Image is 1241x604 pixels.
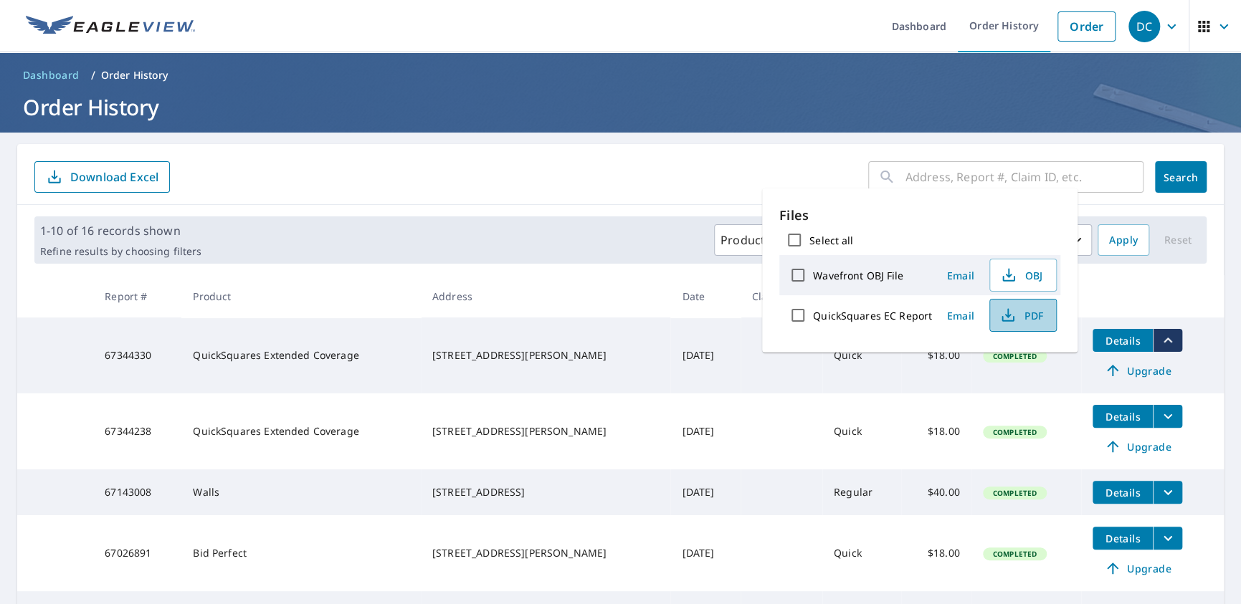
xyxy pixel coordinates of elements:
[901,515,971,591] td: $18.00
[813,309,932,322] label: QuickSquares EC Report
[1101,438,1174,455] span: Upgrade
[101,68,168,82] p: Order History
[943,309,978,322] span: Email
[1101,410,1144,423] span: Details
[1093,359,1182,382] a: Upgrade
[1093,435,1182,458] a: Upgrade
[1153,481,1182,504] button: filesDropdownBtn-67143008
[989,299,1057,332] button: PDF
[999,307,1045,324] span: PDF
[901,317,971,393] td: $18.00
[984,351,1045,361] span: Completed
[17,64,85,87] a: Dashboard
[1101,334,1144,347] span: Details
[1098,224,1149,256] button: Apply
[1057,11,1116,42] a: Order
[670,393,740,469] td: [DATE]
[714,224,797,256] button: Products
[34,161,170,193] button: Download Excel
[813,269,903,282] label: Wavefront OBJ File
[181,275,421,317] th: Product
[822,515,901,591] td: Quick
[938,305,984,327] button: Email
[23,68,80,82] span: Dashboard
[17,92,1224,122] h1: Order History
[1153,405,1182,428] button: filesDropdownBtn-67344238
[1109,231,1138,249] span: Apply
[70,169,158,185] p: Download Excel
[432,485,660,499] div: [STREET_ADDRESS]
[181,317,421,393] td: QuickSquares Extended Coverage
[670,317,740,393] td: [DATE]
[1155,161,1207,193] button: Search
[432,348,660,363] div: [STREET_ADDRESS][PERSON_NAME]
[1093,329,1153,352] button: detailsBtn-67344330
[901,393,971,469] td: $18.00
[1093,481,1153,504] button: detailsBtn-67143008
[1093,405,1153,428] button: detailsBtn-67344238
[1153,527,1182,550] button: filesDropdownBtn-67026891
[670,515,740,591] td: [DATE]
[93,469,181,515] td: 67143008
[93,515,181,591] td: 67026891
[822,469,901,515] td: Regular
[181,515,421,591] td: Bid Perfect
[721,231,771,249] p: Products
[93,393,181,469] td: 67344238
[93,275,181,317] th: Report #
[1101,362,1174,379] span: Upgrade
[181,469,421,515] td: Walls
[91,67,95,84] li: /
[1101,532,1144,545] span: Details
[93,317,181,393] td: 67344330
[1166,171,1195,184] span: Search
[26,16,195,37] img: EV Logo
[822,317,901,393] td: Quick
[181,393,421,469] td: QuickSquares Extended Coverage
[984,427,1045,437] span: Completed
[741,275,822,317] th: Claim ID
[901,469,971,515] td: $40.00
[432,424,660,438] div: [STREET_ADDRESS][PERSON_NAME]
[989,259,1057,292] button: OBJ
[938,264,984,287] button: Email
[40,222,201,239] p: 1-10 of 16 records shown
[943,269,978,282] span: Email
[984,549,1045,559] span: Completed
[1101,560,1174,577] span: Upgrade
[17,64,1224,87] nav: breadcrumb
[905,157,1143,197] input: Address, Report #, Claim ID, etc.
[779,206,1060,225] p: Files
[432,546,660,560] div: [STREET_ADDRESS][PERSON_NAME]
[809,234,853,247] label: Select all
[1101,486,1144,499] span: Details
[1093,557,1182,580] a: Upgrade
[822,393,901,469] td: Quick
[40,245,201,258] p: Refine results by choosing filters
[670,275,740,317] th: Date
[670,469,740,515] td: [DATE]
[1128,11,1160,42] div: DC
[421,275,671,317] th: Address
[1153,329,1182,352] button: filesDropdownBtn-67344330
[999,267,1045,284] span: OBJ
[984,488,1045,498] span: Completed
[1093,527,1153,550] button: detailsBtn-67026891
